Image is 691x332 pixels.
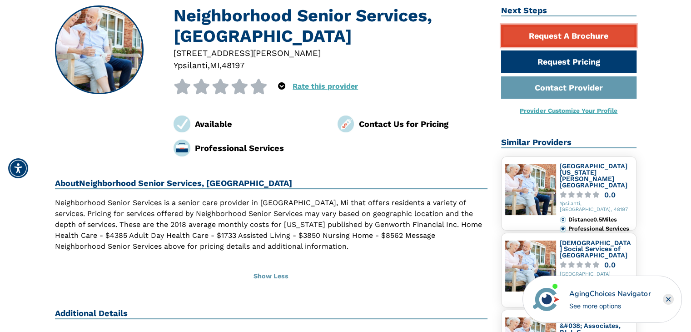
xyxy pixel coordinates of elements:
div: Popover trigger [278,79,285,94]
a: Provider Customize Your Profile [520,107,617,114]
a: Request A Brochure [501,25,636,47]
div: Professional Services [568,226,632,232]
div: Distance 0.5 Miles [568,216,632,223]
h2: Similar Providers [501,137,636,148]
img: primary.svg [560,226,566,232]
h2: About Neighborhood Senior Services, [GEOGRAPHIC_DATA] [55,178,488,189]
a: 0.0 [560,191,632,198]
div: [STREET_ADDRESS][PERSON_NAME] [174,47,487,59]
div: Ypsilanti, [GEOGRAPHIC_DATA], 48197 [560,201,632,213]
img: avatar [531,284,562,315]
div: 0.0 [604,191,616,198]
div: See more options [569,301,651,311]
a: Contact Provider [501,76,636,99]
a: [DEMOGRAPHIC_DATA] Social Services of [GEOGRAPHIC_DATA] [560,239,631,259]
div: 48197 [222,59,244,71]
span: , [208,60,210,70]
button: Show Less [55,267,488,287]
h2: Additional Details [55,308,488,319]
span: Ypsilanti [174,60,208,70]
div: AgingChoices Navigator [569,288,651,299]
a: [GEOGRAPHIC_DATA][US_STATE] [PERSON_NAME][GEOGRAPHIC_DATA] [560,162,627,188]
a: Request Pricing [501,50,636,73]
div: Close [663,294,674,305]
div: 0.0 [604,262,616,268]
p: Neighborhood Senior Services is a senior care provider in [GEOGRAPHIC_DATA], Mi that offers resid... [55,197,488,252]
img: distance.svg [560,216,566,223]
div: Available [195,118,324,130]
a: Rate this provider [293,82,358,91]
div: Contact Us for Pricing [358,118,487,130]
span: MI [210,60,219,70]
div: Accessibility Menu [8,158,28,178]
h2: Next Steps [501,5,636,16]
span: , [219,60,222,70]
h1: Neighborhood Senior Services, [GEOGRAPHIC_DATA] [174,5,487,47]
div: Professional Services [195,142,324,154]
img: Neighborhood Senior Services, Ypsilanti MI [55,6,143,94]
a: 0.0 [560,262,632,268]
div: [GEOGRAPHIC_DATA] [560,272,632,277]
